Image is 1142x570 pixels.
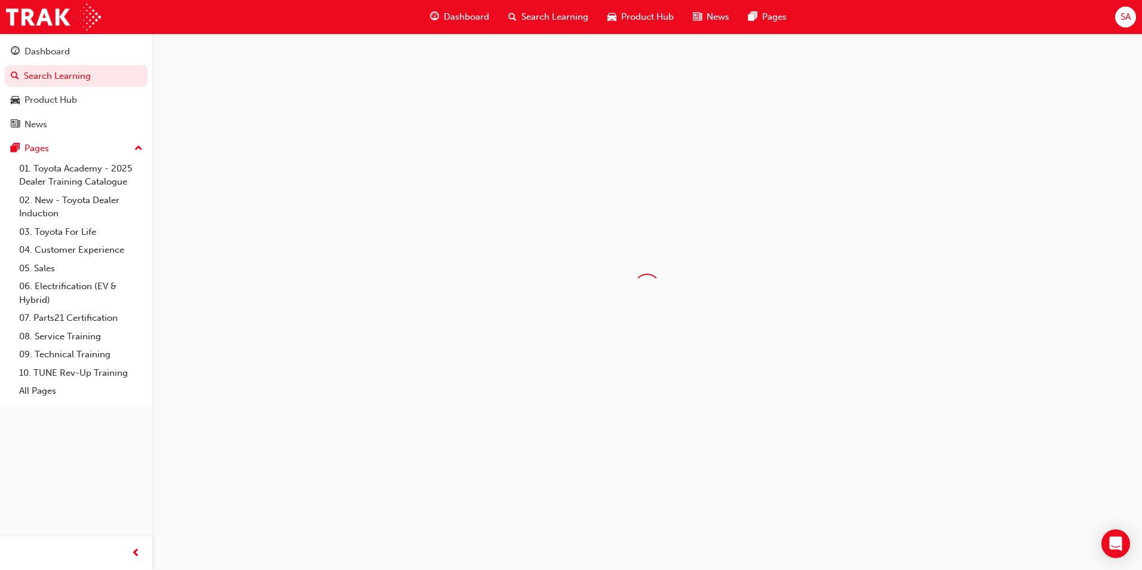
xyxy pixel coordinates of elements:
[134,141,143,157] span: up-icon
[5,89,148,111] a: Product Hub
[14,327,148,346] a: 08. Service Training
[5,137,148,160] button: Pages
[24,142,49,155] div: Pages
[5,114,148,136] a: News
[420,5,499,29] a: guage-iconDashboard
[499,5,598,29] a: search-iconSearch Learning
[430,10,439,24] span: guage-icon
[131,546,140,561] span: prev-icon
[14,364,148,382] a: 10. TUNE Rev-Up Training
[5,38,148,137] button: DashboardSearch LearningProduct HubNews
[1115,7,1136,27] button: SA
[14,345,148,364] a: 09. Technical Training
[14,259,148,278] a: 05. Sales
[508,10,517,24] span: search-icon
[521,10,588,24] span: Search Learning
[598,5,683,29] a: car-iconProduct Hub
[693,10,702,24] span: news-icon
[14,382,148,400] a: All Pages
[14,241,148,259] a: 04. Customer Experience
[14,191,148,223] a: 02. New - Toyota Dealer Induction
[14,309,148,327] a: 07. Parts21 Certification
[11,95,20,106] span: car-icon
[621,10,674,24] span: Product Hub
[11,119,20,130] span: news-icon
[24,93,77,107] div: Product Hub
[11,143,20,154] span: pages-icon
[748,10,757,24] span: pages-icon
[11,47,20,57] span: guage-icon
[683,5,739,29] a: news-iconNews
[14,160,148,191] a: 01. Toyota Academy - 2025 Dealer Training Catalogue
[444,10,489,24] span: Dashboard
[1101,529,1130,558] div: Open Intercom Messenger
[6,4,101,30] img: Trak
[24,45,70,59] div: Dashboard
[707,10,729,24] span: News
[5,65,148,87] a: Search Learning
[14,223,148,241] a: 03. Toyota For Life
[24,118,47,131] div: News
[607,10,616,24] span: car-icon
[1120,10,1131,24] span: SA
[739,5,796,29] a: pages-iconPages
[762,10,787,24] span: Pages
[14,277,148,309] a: 06. Electrification (EV & Hybrid)
[5,41,148,63] a: Dashboard
[11,71,19,82] span: search-icon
